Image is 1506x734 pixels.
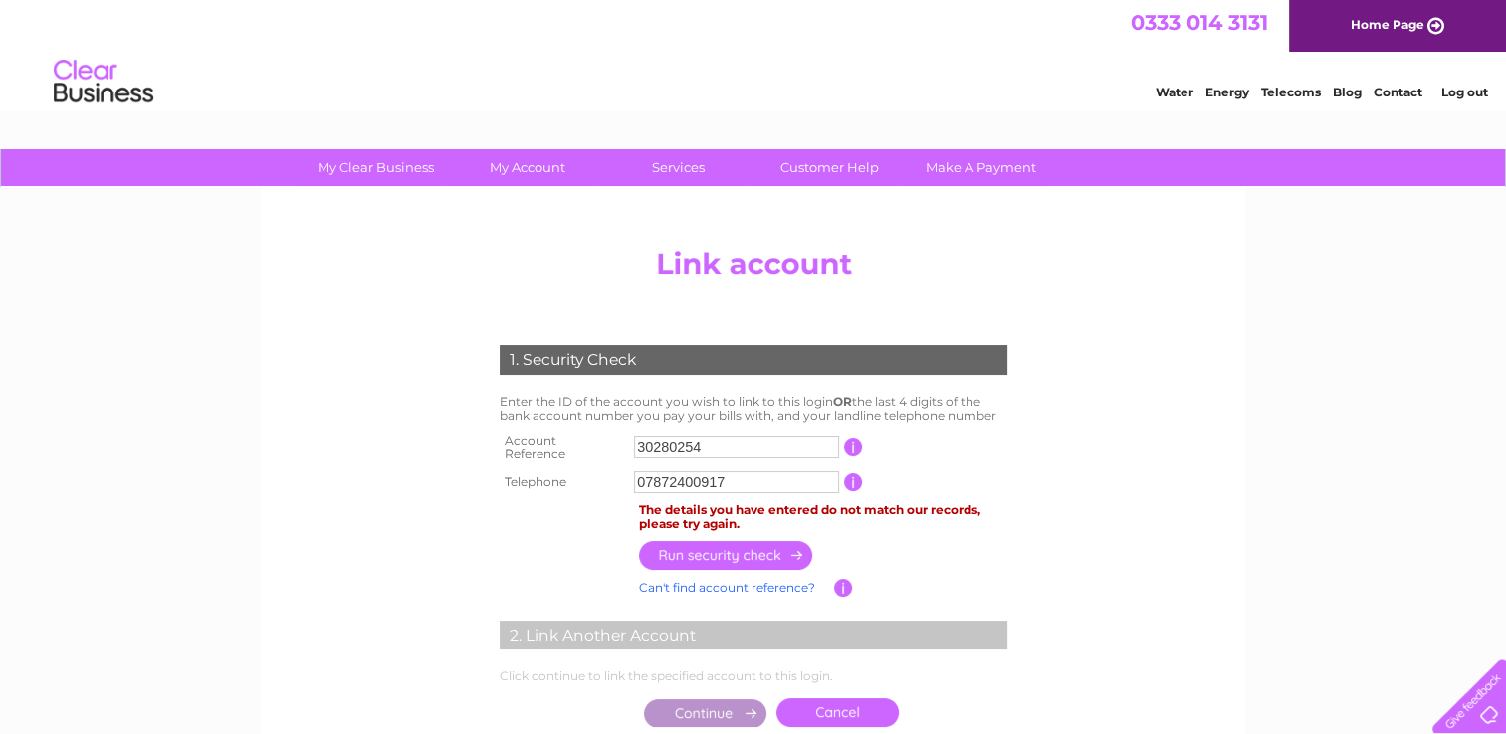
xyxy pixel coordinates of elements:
[833,394,852,409] b: OR
[1333,85,1362,99] a: Blog
[1131,10,1268,35] a: 0333 014 3131
[776,698,899,727] a: Cancel
[495,390,1012,428] td: Enter the ID of the account you wish to link to this login the last 4 digits of the bank account ...
[1440,85,1487,99] a: Log out
[596,149,760,186] a: Services
[53,52,154,112] img: logo.png
[844,473,863,491] input: Information
[834,579,853,597] input: Information
[500,345,1007,375] div: 1. Security Check
[495,466,630,498] th: Telephone
[495,428,630,467] th: Account Reference
[639,580,815,595] a: Can't find account reference?
[748,149,912,186] a: Customer Help
[899,149,1063,186] a: Make A Payment
[445,149,609,186] a: My Account
[500,621,1007,650] div: 2. Link Another Account
[1374,85,1422,99] a: Contact
[639,503,1007,531] div: The details you have entered do not match our records, please try again.
[495,664,1012,688] td: Click continue to link the specified account to this login.
[284,11,1224,96] div: Clear Business is a trading name of Verastar Limited (registered in [GEOGRAPHIC_DATA] No. 3667643...
[644,699,766,727] input: Submit
[844,438,863,456] input: Information
[1261,85,1321,99] a: Telecoms
[294,149,458,186] a: My Clear Business
[1156,85,1193,99] a: Water
[1205,85,1249,99] a: Energy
